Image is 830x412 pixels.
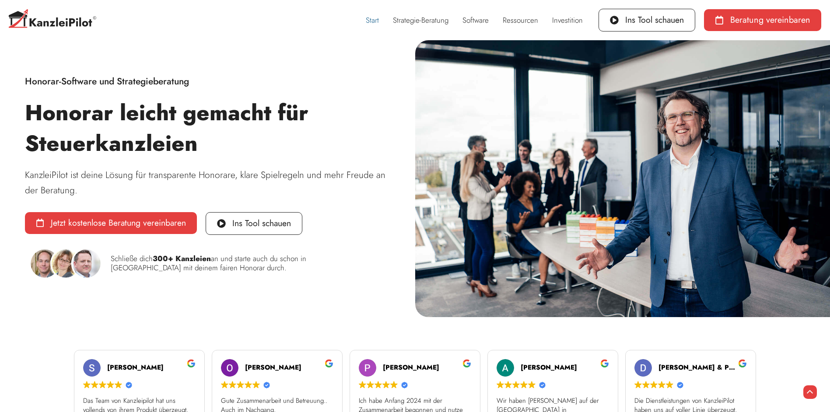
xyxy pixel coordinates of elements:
img: Google [497,381,504,388]
b: Kanzleien [175,253,211,264]
a: Ressourcen [496,10,545,30]
img: Google [83,381,91,388]
img: Andrea Wilhelm profile picture [497,359,514,377]
p: KanzleiPilot ist deine Lösung für transparente Honorare, klare Spielregeln und mehr Freude an der... [25,168,390,198]
span: Beratung vereinbaren [730,16,810,24]
div: [PERSON_NAME] [383,363,471,372]
img: Pia Peschel profile picture [359,359,376,377]
img: Google [658,381,665,388]
b: 300+ [153,253,173,264]
div: [PERSON_NAME] [245,363,333,372]
a: Jetzt kostenlose Beratung vereinbaren [25,212,197,234]
img: Google [390,381,398,388]
img: Google [666,381,673,388]
img: Google [520,381,528,388]
img: Google [359,381,366,388]
img: Google [504,381,512,388]
img: Google [634,381,642,388]
img: Google [252,381,260,388]
img: Google [528,381,536,388]
a: Software [455,10,496,30]
p: Schließe dich an und starte auch du schon in [GEOGRAPHIC_DATA] mit deinem fairen Honorar durch. [111,254,322,272]
img: Google [512,381,520,388]
span: Ins Tool schauen [232,219,291,228]
img: Google [115,381,122,388]
span: Jetzt kostenlose Beratung vereinbaren [51,219,186,227]
nav: Menü [359,10,590,30]
span: Ins Tool schauen [625,16,684,24]
img: Google [229,381,236,388]
img: Google [375,381,382,388]
div: [PERSON_NAME] [107,363,196,372]
div: [PERSON_NAME] & Partner mbB Steuerberatungsgesellschaft [658,363,747,372]
h1: Honorar leicht gemacht für Steuerkanzleien [25,98,390,159]
img: Google [237,381,244,388]
a: Start [359,10,386,30]
img: Google [91,381,98,388]
img: Google [99,381,106,388]
a: Investition [545,10,590,30]
a: Strategie-Beratung [386,10,455,30]
img: Diekmann & Partner mbB Steuerberatungsgesellschaft profile picture [634,359,652,377]
img: Google [642,381,650,388]
img: Google [245,381,252,388]
a: Beratung vereinbaren [704,9,821,31]
img: Google [650,381,658,388]
img: Google [221,381,228,388]
div: [PERSON_NAME] [521,363,609,372]
span: Honorar-Software und Strategieberatung [25,75,189,88]
img: Oliver Fuchs profile picture [221,359,238,377]
a: Ins Tool schauen [206,212,302,235]
img: Sven Kamchen profile picture [83,359,101,377]
img: Google [107,381,114,388]
a: Ins Tool schauen [599,9,695,31]
img: Google [382,381,390,388]
img: Google [367,381,374,388]
img: Kanzleipilot-Logo-C [9,9,96,31]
